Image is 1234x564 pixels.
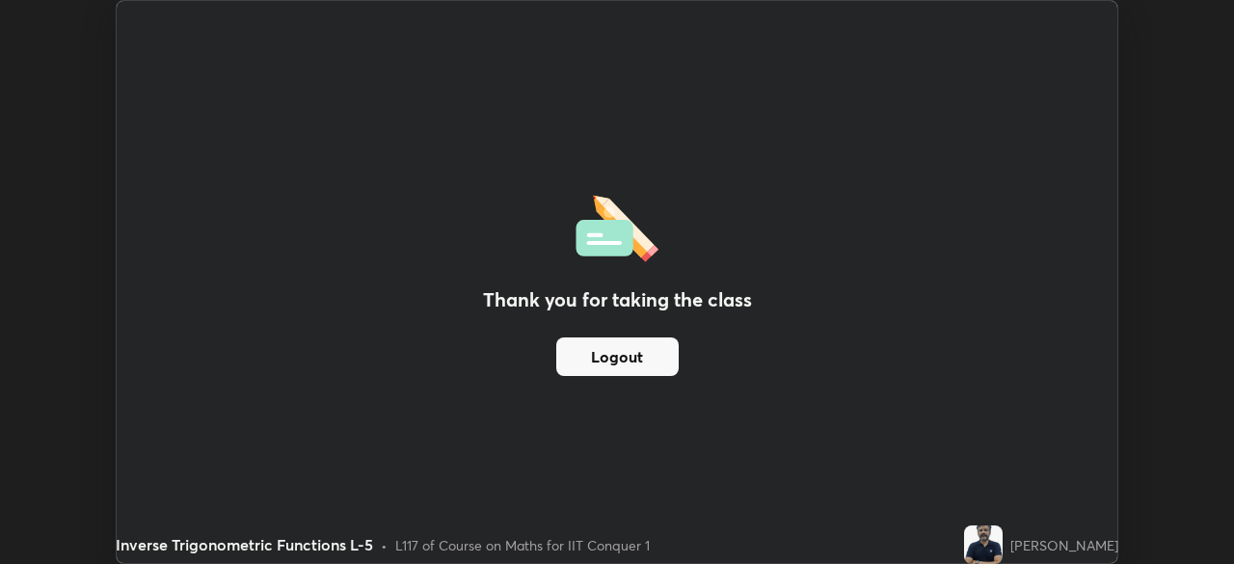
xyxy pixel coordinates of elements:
button: Logout [556,337,679,376]
div: L117 of Course on Maths for IIT Conquer 1 [395,535,650,555]
img: offlineFeedback.1438e8b3.svg [576,189,658,262]
div: • [381,535,388,555]
div: Inverse Trigonometric Functions L-5 [116,533,373,556]
img: d8b87e4e38884df7ad8779d510b27699.jpg [964,525,1003,564]
h2: Thank you for taking the class [483,285,752,314]
div: [PERSON_NAME] [1010,535,1118,555]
